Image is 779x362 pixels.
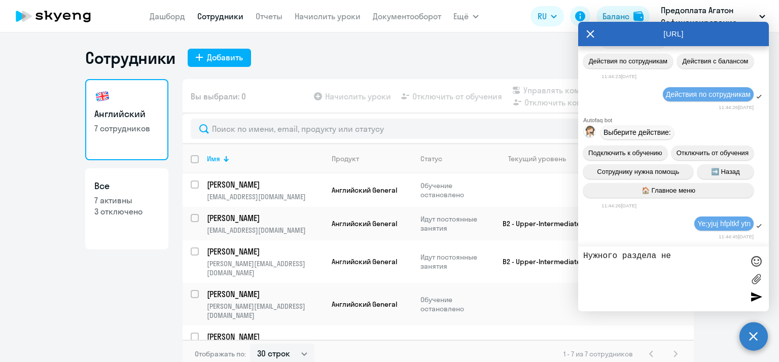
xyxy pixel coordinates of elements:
h1: Сотрудники [85,48,175,68]
button: Отключить от обучения [671,146,754,160]
span: Подключить к обучению [588,149,662,157]
p: [PERSON_NAME] [207,288,322,300]
a: Английский7 сотрудников [85,79,168,160]
img: english [94,88,111,104]
div: Продукт [332,154,412,163]
p: 7 активны [94,195,159,206]
div: Продукт [332,154,359,163]
span: Действия по сотрудникам [589,57,667,65]
p: Идут постоянные занятия [420,214,490,233]
span: Английский General [332,300,397,309]
div: Текущий уровень [499,154,584,163]
p: [EMAIL_ADDRESS][DOMAIN_NAME] [207,226,323,235]
span: 1 - 7 из 7 сотрудников [563,349,633,358]
span: Действия по сотрудникам [666,90,751,98]
span: RU [538,10,547,22]
a: Все7 активны3 отключено [85,168,168,249]
span: 🏠 Главное меню [642,187,695,194]
span: Выберите действие: [604,128,671,136]
span: Ещё [453,10,469,22]
div: Статус [420,154,490,163]
span: Вы выбрали: 0 [191,90,246,102]
a: Документооборот [373,11,441,21]
p: 3 отключено [94,206,159,217]
button: Действия по сотрудникам [583,54,673,68]
p: Идут постоянные занятия [420,252,490,271]
span: ➡️ Назад [711,168,740,175]
button: Действия с балансом [677,54,754,68]
p: [PERSON_NAME][EMAIL_ADDRESS][DOMAIN_NAME] [207,259,323,277]
time: 11:44:26[DATE] [601,203,636,208]
input: Поиск по имени, email, продукту или статусу [191,119,686,139]
a: [PERSON_NAME] [207,179,323,190]
button: Предоплата Агатон Софинансирование, German-Russian Software Engineering // SALODIA CORPORATION LTD [656,4,770,28]
div: Имя [207,154,220,163]
button: Ещё [453,6,479,26]
img: bot avatar [584,126,596,140]
p: [PERSON_NAME][EMAIL_ADDRESS][DOMAIN_NAME] [207,302,323,320]
a: [PERSON_NAME] [207,288,323,300]
a: Сотрудники [197,11,243,21]
div: Текущий уровень [508,154,566,163]
span: Английский General [332,219,397,228]
a: Начислить уроки [295,11,361,21]
a: Отчеты [256,11,282,21]
p: 7 сотрудников [94,123,159,134]
textarea: Нужного раздела не [583,251,743,306]
label: Лимит 10 файлов [749,271,764,286]
time: 11:44:26[DATE] [719,104,754,110]
p: [PERSON_NAME] [207,246,322,257]
p: [PERSON_NAME] [207,331,322,342]
span: Английский General [332,257,397,266]
span: Отключить от обучения [677,149,749,157]
p: Идут постоянные занятия [420,338,490,356]
h3: Английский [94,107,159,121]
a: Дашборд [150,11,185,21]
button: 🏠 Главное меню [583,183,754,198]
p: Обучение остановлено [420,295,490,313]
span: Английский General [332,186,397,195]
p: [PERSON_NAME] [207,212,322,224]
p: [PERSON_NAME] [207,179,322,190]
div: Autofaq bot [583,117,769,123]
button: ➡️ Назад [697,164,754,179]
div: Баланс [603,10,629,22]
div: Имя [207,154,323,163]
p: [EMAIL_ADDRESS][DOMAIN_NAME] [207,192,323,201]
time: 11:44:45[DATE] [719,234,754,239]
h3: Все [94,179,159,193]
span: Действия с балансом [682,57,748,65]
span: Отображать по: [195,349,246,358]
time: 11:44:23[DATE] [601,74,636,79]
button: Сотруднику нужна помощь [583,164,693,179]
span: Сотруднику нужна помощь [597,168,679,175]
a: [PERSON_NAME] [207,212,323,224]
button: RU [530,6,564,26]
div: Статус [420,154,442,163]
a: [PERSON_NAME] [207,246,323,257]
td: B2 - Upper-Intermediate [490,207,585,240]
p: Обучение остановлено [420,181,490,199]
div: Добавить [207,51,243,63]
span: Ye;yjuj hfpltkf ytn [697,220,751,228]
button: Подключить к обучению [583,146,667,160]
img: balance [633,11,644,21]
a: [PERSON_NAME] [207,331,323,342]
p: Предоплата Агатон Софинансирование, German-Russian Software Engineering // SALODIA CORPORATION LTD [661,4,755,28]
td: B2 - Upper-Intermediate [490,240,585,283]
button: Добавить [188,49,251,67]
button: Балансbalance [596,6,650,26]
